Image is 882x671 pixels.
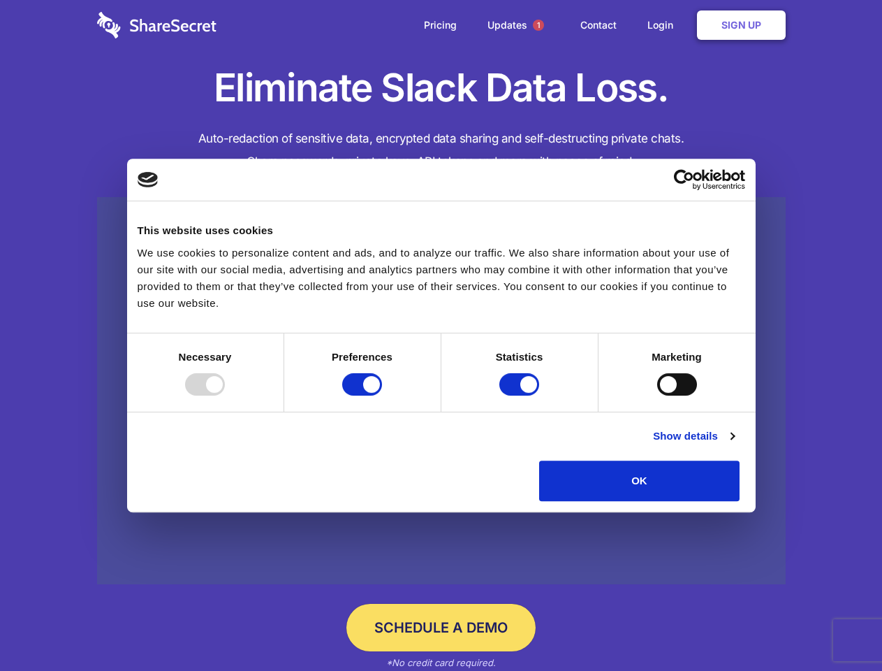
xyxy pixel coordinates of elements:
div: This website uses cookies [138,222,745,239]
a: Login [633,3,694,47]
a: Show details [653,428,734,445]
a: Schedule a Demo [346,604,536,651]
a: Pricing [410,3,471,47]
em: *No credit card required. [386,657,496,668]
a: Contact [566,3,631,47]
strong: Necessary [179,351,232,363]
button: OK [539,461,740,501]
a: Usercentrics Cookiebot - opens in a new window [623,169,745,190]
strong: Preferences [332,351,392,363]
h1: Eliminate Slack Data Loss. [97,63,786,113]
span: 1 [533,20,544,31]
a: Sign Up [697,10,786,40]
div: We use cookies to personalize content and ads, and to analyze our traffic. We also share informat... [138,245,745,312]
strong: Statistics [496,351,543,363]
img: logo-wordmark-white-trans-d4663122ce5f474addd5e946df7df03e33cb6a1c49d2221995e7729f52c070b2.svg [97,12,216,38]
h4: Auto-redaction of sensitive data, encrypted data sharing and self-destructing private chats. Shar... [97,127,786,173]
strong: Marketing [652,351,702,363]
a: Wistia video thumbnail [97,197,786,585]
img: logo [138,172,159,187]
